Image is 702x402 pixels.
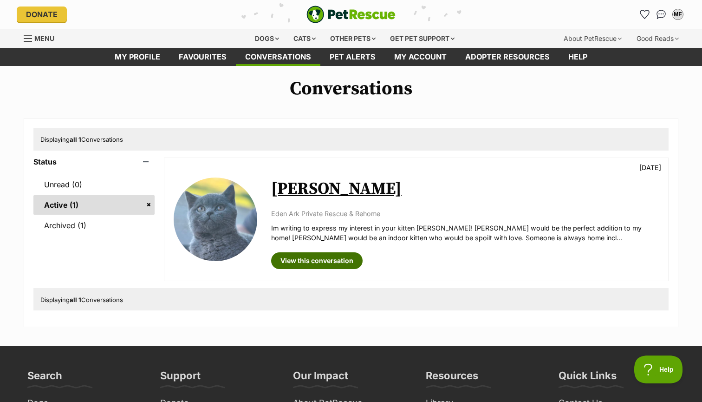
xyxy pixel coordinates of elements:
div: Cats [287,29,322,48]
a: Conversations [654,7,669,22]
div: Get pet support [383,29,461,48]
a: Favourites [637,7,652,22]
a: PetRescue [306,6,396,23]
a: My profile [105,48,169,66]
a: [PERSON_NAME] [271,178,402,199]
h3: Our Impact [293,369,348,388]
iframe: Help Scout Beacon - Open [634,356,683,383]
span: Displaying Conversations [40,296,123,303]
img: Taylor [174,178,257,261]
a: Unread (0) [33,175,155,194]
p: [DATE] [639,163,661,172]
div: About PetRescue [557,29,628,48]
a: Active (1) [33,195,155,215]
a: conversations [236,48,320,66]
p: Eden Ark Private Rescue & Rehome [271,209,659,218]
div: Other pets [324,29,382,48]
div: MF [673,10,682,19]
button: My account [670,7,685,22]
ul: Account quick links [637,7,685,22]
div: Dogs [248,29,286,48]
strong: all 1 [70,296,81,303]
span: Menu [34,34,54,42]
a: Menu [24,29,61,46]
a: Donate [17,7,67,22]
h3: Resources [426,369,478,388]
a: Favourites [169,48,236,66]
p: Im writing to express my interest in your kitten [PERSON_NAME]! [PERSON_NAME] would be the perfec... [271,223,659,243]
h3: Search [27,369,62,388]
a: Help [559,48,597,66]
header: Status [33,158,155,166]
h3: Support [160,369,201,388]
img: logo-e224e6f780fb5917bec1dbf3a21bbac754714ae5b6737aabdf751b685950b380.svg [306,6,396,23]
a: View this conversation [271,252,363,269]
img: chat-41dd97257d64d25036548639549fe6c8038ab92f7586957e7f3b1b290dea8141.svg [656,10,666,19]
span: Displaying Conversations [40,136,123,143]
h3: Quick Links [559,369,617,388]
strong: all 1 [70,136,81,143]
a: Pet alerts [320,48,385,66]
a: Adopter resources [456,48,559,66]
div: Good Reads [630,29,685,48]
a: Archived (1) [33,216,155,235]
a: My account [385,48,456,66]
